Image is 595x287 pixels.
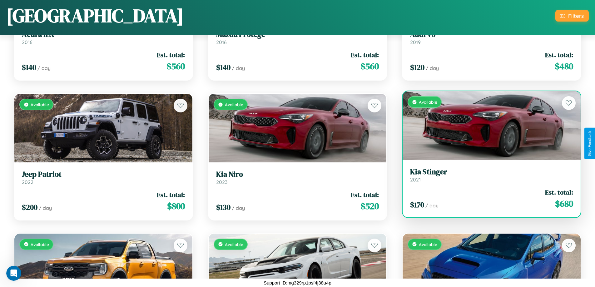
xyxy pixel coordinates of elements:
span: Est. total: [545,50,573,59]
span: Est. total: [351,50,379,59]
span: / day [426,65,439,71]
span: $ 560 [360,60,379,72]
span: / day [425,202,439,209]
span: $ 560 [166,60,185,72]
h3: Kia Stinger [410,167,573,176]
h3: Jeep Patriot [22,170,185,179]
span: Available [225,242,243,247]
span: $ 130 [216,202,231,212]
h3: Mazda Protege [216,30,379,39]
iframe: Intercom live chat [6,266,21,281]
a: Kia Niro2023 [216,170,379,185]
span: $ 140 [216,62,231,72]
span: $ 680 [555,197,573,210]
span: 2019 [410,39,421,45]
a: Kia Stinger2021 [410,167,573,183]
span: 2023 [216,179,227,185]
span: Available [31,102,49,107]
span: $ 120 [410,62,424,72]
span: / day [39,205,52,211]
span: $ 480 [555,60,573,72]
div: Filters [568,12,584,19]
span: $ 170 [410,200,424,210]
span: / day [232,205,245,211]
a: Audi V82019 [410,30,573,45]
span: Available [31,242,49,247]
h3: Kia Niro [216,170,379,179]
span: Est. total: [545,188,573,197]
span: Available [225,102,243,107]
span: 2016 [22,39,32,45]
a: Jeep Patriot2022 [22,170,185,185]
span: Est. total: [157,50,185,59]
a: Acura ILX2016 [22,30,185,45]
span: Available [419,242,437,247]
p: Support ID: mg329rp1psf4j38u4p [264,279,331,287]
span: Est. total: [157,190,185,199]
span: Available [419,99,437,105]
span: $ 800 [167,200,185,212]
span: / day [232,65,245,71]
span: $ 200 [22,202,37,212]
span: / day [37,65,51,71]
button: Filters [555,10,589,22]
span: 2021 [410,176,421,183]
a: Mazda Protege2016 [216,30,379,45]
h3: Audi V8 [410,30,573,39]
h1: [GEOGRAPHIC_DATA] [6,3,184,28]
span: $ 520 [360,200,379,212]
span: 2022 [22,179,33,185]
div: Give Feedback [588,131,592,156]
span: $ 140 [22,62,36,72]
span: 2016 [216,39,227,45]
span: Est. total: [351,190,379,199]
h3: Acura ILX [22,30,185,39]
